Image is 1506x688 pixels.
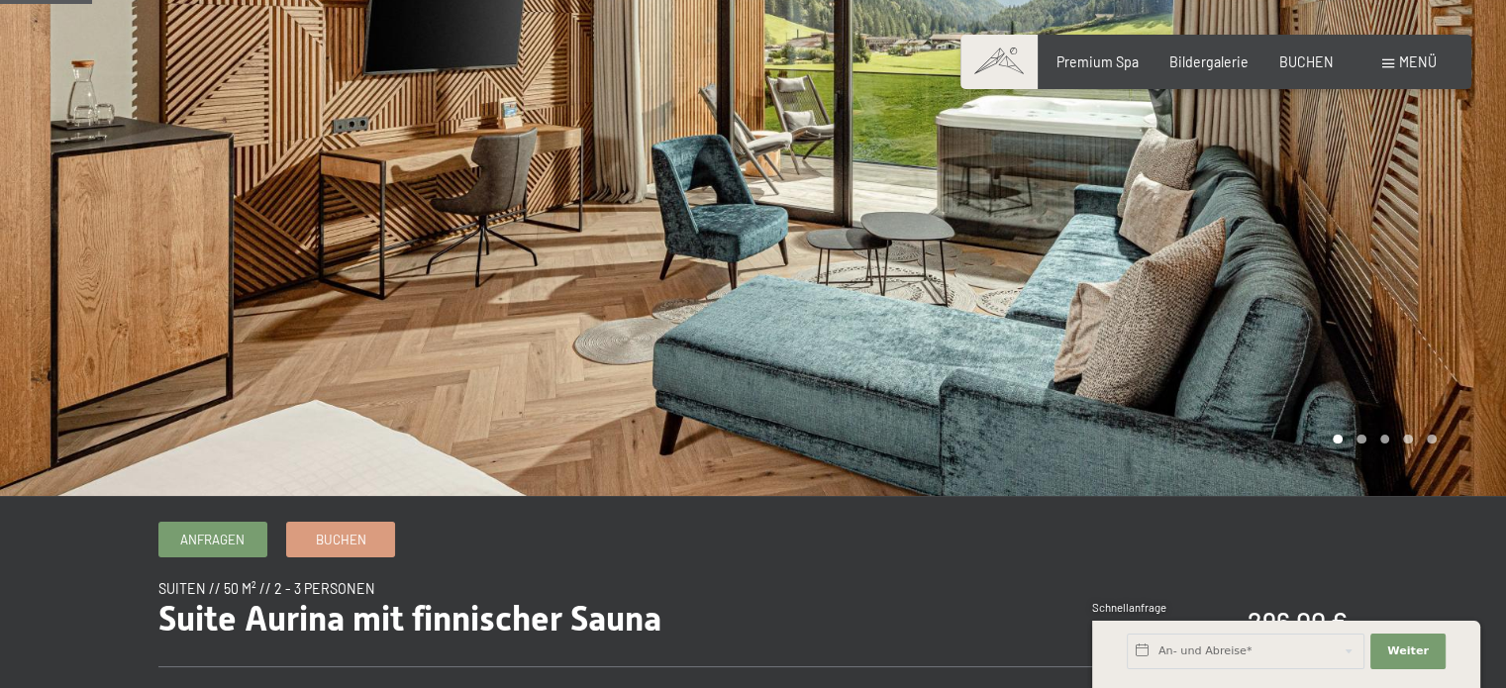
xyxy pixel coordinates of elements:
a: Bildergalerie [1169,53,1249,70]
a: Premium Spa [1056,53,1139,70]
span: Suiten // 50 m² // 2 - 3 Personen [158,580,375,597]
span: Buchen [316,531,366,548]
a: Anfragen [159,523,266,555]
span: Suite Aurina mit finnischer Sauna [158,598,661,639]
span: Weiter [1387,643,1429,659]
a: BUCHEN [1279,53,1334,70]
span: Schnellanfrage [1092,601,1166,614]
span: Menü [1399,53,1437,70]
span: Anfragen [180,531,245,548]
button: Weiter [1370,634,1446,669]
a: Buchen [287,523,394,555]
